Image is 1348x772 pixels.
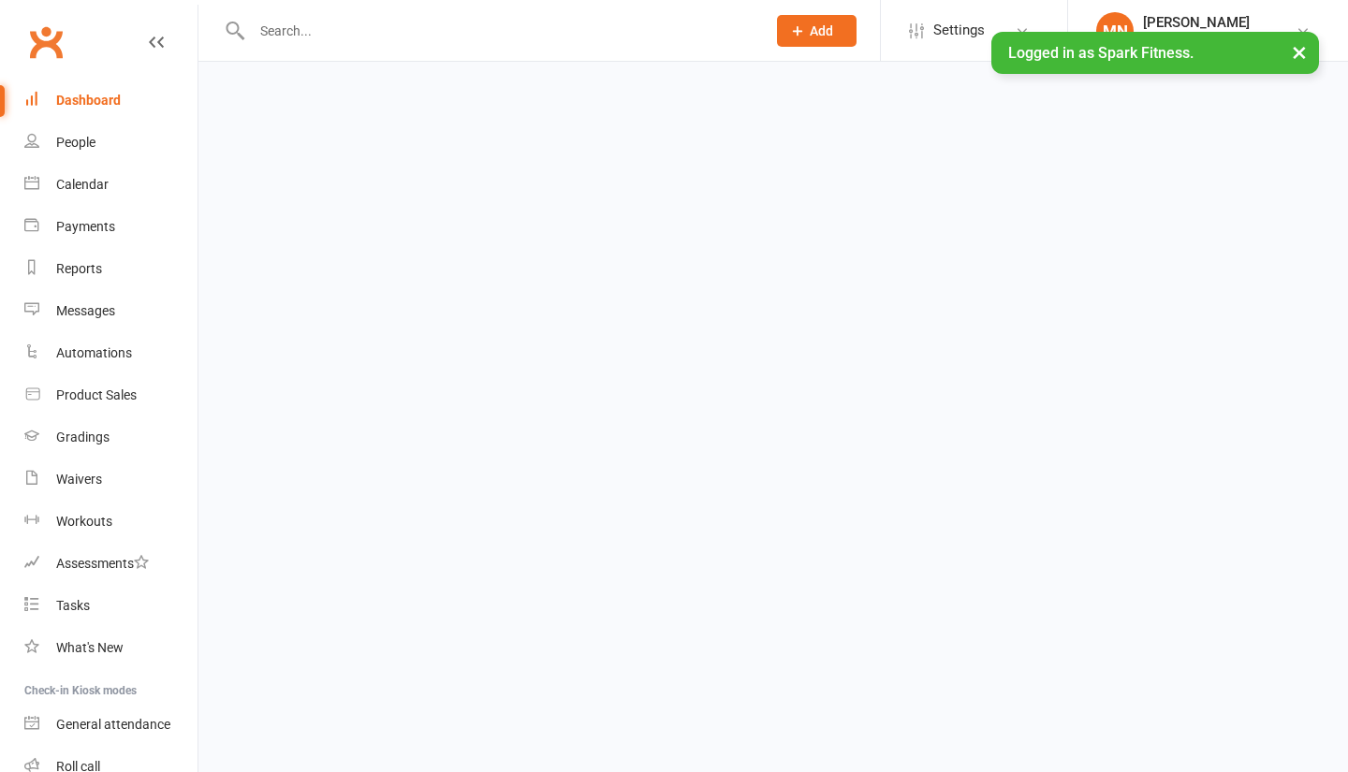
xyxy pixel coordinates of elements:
a: Calendar [24,164,198,206]
span: Add [810,23,833,38]
a: What's New [24,627,198,669]
span: Logged in as Spark Fitness. [1008,44,1194,62]
div: What's New [56,640,124,655]
button: Add [777,15,857,47]
div: Payments [56,219,115,234]
div: Messages [56,303,115,318]
div: Workouts [56,514,112,529]
div: Waivers [56,472,102,487]
div: Spark Fitness [1143,31,1250,48]
span: Settings [933,9,985,51]
div: Calendar [56,177,109,192]
button: × [1282,32,1316,72]
div: Gradings [56,430,110,444]
div: Tasks [56,598,90,613]
a: Reports [24,248,198,290]
div: Dashboard [56,93,121,108]
a: Dashboard [24,80,198,122]
input: Search... [246,18,753,44]
a: Payments [24,206,198,248]
div: Product Sales [56,387,137,402]
div: Assessments [56,556,149,571]
a: People [24,122,198,164]
a: General attendance kiosk mode [24,704,198,746]
a: Clubworx [22,19,69,66]
a: Product Sales [24,374,198,416]
div: Reports [56,261,102,276]
a: Messages [24,290,198,332]
div: MN [1096,12,1134,50]
a: Tasks [24,585,198,627]
div: People [56,135,95,150]
div: General attendance [56,717,170,732]
a: Waivers [24,459,198,501]
a: Assessments [24,543,198,585]
div: [PERSON_NAME] [1143,14,1250,31]
a: Workouts [24,501,198,543]
a: Gradings [24,416,198,459]
a: Automations [24,332,198,374]
div: Automations [56,345,132,360]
